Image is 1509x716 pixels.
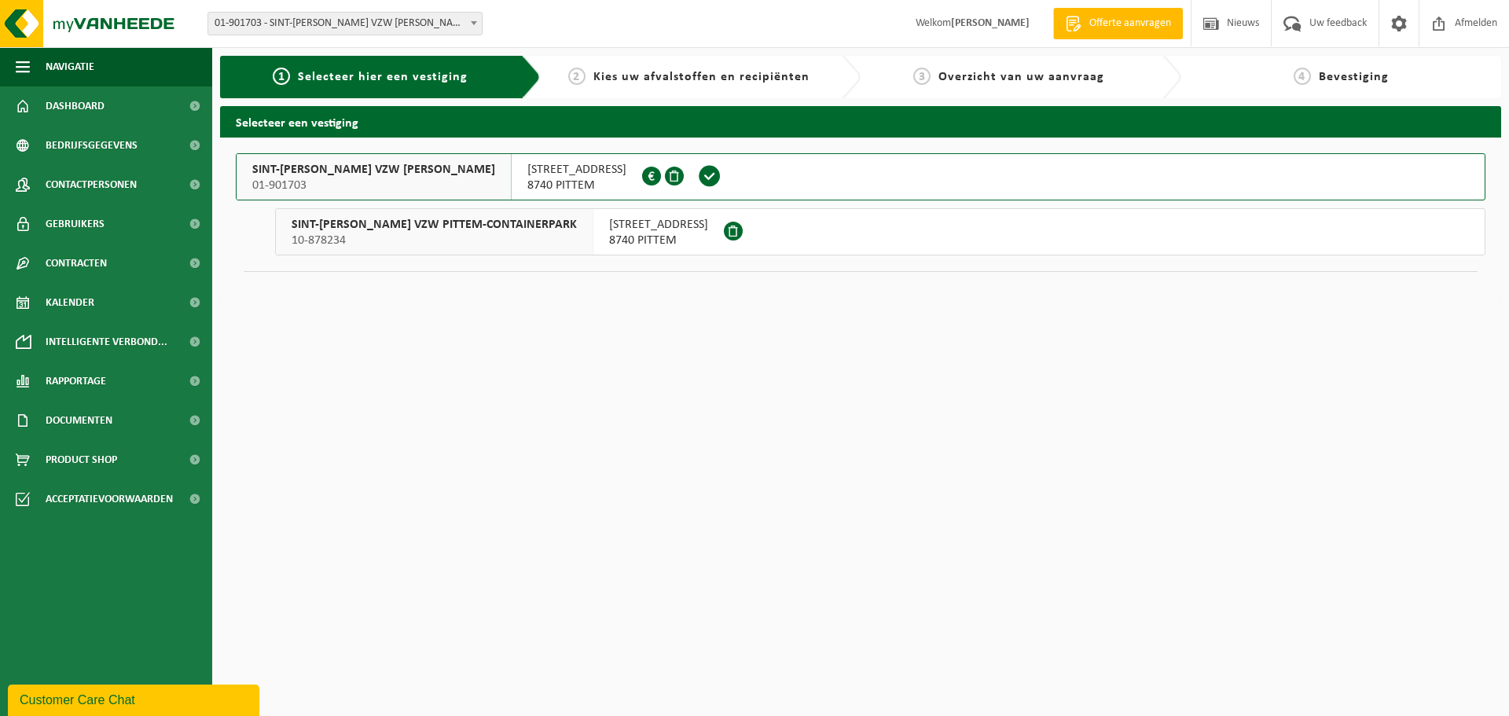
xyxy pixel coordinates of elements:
[252,162,495,178] span: SINT-[PERSON_NAME] VZW [PERSON_NAME]
[609,233,708,248] span: 8740 PITTEM
[46,401,112,440] span: Documenten
[46,47,94,86] span: Navigatie
[1319,71,1389,83] span: Bevestiging
[298,71,468,83] span: Selecteer hier een vestiging
[938,71,1104,83] span: Overzicht van uw aanvraag
[252,178,495,193] span: 01-901703
[913,68,931,85] span: 3
[46,440,117,479] span: Product Shop
[292,217,577,233] span: SINT-[PERSON_NAME] VZW PITTEM-CONTAINERPARK
[292,233,577,248] span: 10-878234
[568,68,586,85] span: 2
[220,106,1501,137] h2: Selecteer een vestiging
[46,283,94,322] span: Kalender
[46,362,106,401] span: Rapportage
[951,17,1030,29] strong: [PERSON_NAME]
[275,208,1485,255] button: SINT-[PERSON_NAME] VZW PITTEM-CONTAINERPARK 10-878234 [STREET_ADDRESS]8740 PITTEM
[273,68,290,85] span: 1
[1053,8,1183,39] a: Offerte aanvragen
[46,479,173,519] span: Acceptatievoorwaarden
[1294,68,1311,85] span: 4
[609,217,708,233] span: [STREET_ADDRESS]
[46,244,107,283] span: Contracten
[527,178,626,193] span: 8740 PITTEM
[1085,16,1175,31] span: Offerte aanvragen
[208,13,482,35] span: 01-901703 - SINT-JOZEF KLINIEK VZW PITTEM - PITTEM
[236,153,1485,200] button: SINT-[PERSON_NAME] VZW [PERSON_NAME] 01-901703 [STREET_ADDRESS]8740 PITTEM
[8,681,263,716] iframe: chat widget
[527,162,626,178] span: [STREET_ADDRESS]
[46,204,105,244] span: Gebruikers
[207,12,483,35] span: 01-901703 - SINT-JOZEF KLINIEK VZW PITTEM - PITTEM
[46,165,137,204] span: Contactpersonen
[593,71,810,83] span: Kies uw afvalstoffen en recipiënten
[46,86,105,126] span: Dashboard
[46,322,167,362] span: Intelligente verbond...
[46,126,138,165] span: Bedrijfsgegevens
